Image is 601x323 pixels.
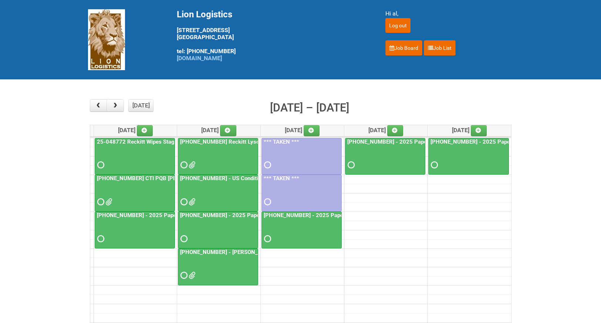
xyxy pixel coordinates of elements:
span: Requested [264,162,269,168]
a: [PHONE_NUMBER] - 2025 Paper Towel Landscape - Packing Day [179,212,343,219]
a: [PHONE_NUMBER] CTI PQB [PERSON_NAME] Real US [95,175,175,212]
span: [DATE] [452,127,487,134]
a: Lion Logistics [88,36,125,43]
span: [DATE] [201,127,236,134]
span: 25-045890-01 CTI PQB Hellmann's Real US.pdf 25-045890-01-07 - LPF.xlsx 25-045890-01-07 - MDN 2.xl... [105,199,111,205]
a: Add an event [137,125,153,136]
img: Lion Logistics [88,9,125,70]
span: 25-048772-01 tape and bagging MOR.xlsm 25-048772-01 MDN 2 (revised code typo).xlsx 25-048772-01 M... [189,162,194,168]
a: [PHONE_NUMBER] - 2025 Paper Towel Landscape - Packing Day [95,212,175,248]
a: Add an event [387,125,404,136]
a: [PHONE_NUMBER] - [PERSON_NAME] UFC CUT US [178,248,258,285]
span: Requested [97,162,102,168]
span: Requested [431,162,436,168]
a: [DOMAIN_NAME] [177,55,222,62]
a: [PHONE_NUMBER] - 2025 Paper Towel Landscape - Packing Day [346,138,510,145]
h2: [DATE] – [DATE] [270,99,349,116]
a: [PHONE_NUMBER] - 2025 Paper Towel Landscape - Packing Day [261,212,342,248]
a: 25-048772 Reckitt Wipes Stage 4 [95,138,184,145]
div: Hi al, [385,9,513,18]
a: 25-048772 Reckitt Wipes Stage 4 [95,138,175,175]
span: Requested [264,236,269,241]
span: Requested [180,199,186,205]
span: Requested [180,236,186,241]
span: MDN (2).xlsx MDN.xlsx JNF.DOC [189,199,194,205]
a: [PHONE_NUMBER] - 2025 Paper Towel Landscape - Packing Day [345,138,425,175]
span: Requested [180,273,186,278]
a: [PHONE_NUMBER] - US Conditioner Product Test [179,175,303,182]
span: Requested [180,162,186,168]
button: [DATE] [128,99,153,112]
a: [PHONE_NUMBER] Reckitt Lysol Wipes Stage 4 [178,138,258,175]
span: LPF.xlsx 25-061653-01 Kiehl's UFC InnoCPT Mailing Letter-V1.pdf JNF.DOC MDN (2).xlsx MDN.xlsx [189,273,194,278]
span: [DATE] [285,127,320,134]
a: [PHONE_NUMBER] - 2025 Paper Towel Landscape - Packing Day [429,138,594,145]
a: [PHONE_NUMBER] - 2025 Paper Towel Landscape - Packing Day [428,138,509,175]
a: [PHONE_NUMBER] - [PERSON_NAME] UFC CUT US [179,249,309,255]
span: Requested [348,162,353,168]
input: Log out [385,18,411,33]
a: Add an event [304,125,320,136]
span: Requested [97,199,102,205]
a: Job List [424,40,456,56]
span: Requested [264,199,269,205]
span: [DATE] [118,127,153,134]
a: [PHONE_NUMBER] - 2025 Paper Towel Landscape - Packing Day [95,212,260,219]
a: [PHONE_NUMBER] - 2025 Paper Towel Landscape - Packing Day [262,212,427,219]
div: [STREET_ADDRESS] [GEOGRAPHIC_DATA] tel: [PHONE_NUMBER] [177,9,367,62]
a: Add an event [471,125,487,136]
span: Lion Logistics [177,9,232,20]
a: [PHONE_NUMBER] Reckitt Lysol Wipes Stage 4 [179,138,300,145]
a: Add an event [220,125,236,136]
span: Requested [97,236,102,241]
span: [DATE] [368,127,404,134]
a: [PHONE_NUMBER] CTI PQB [PERSON_NAME] Real US [95,175,233,182]
a: [PHONE_NUMBER] - US Conditioner Product Test [178,175,258,212]
a: [PHONE_NUMBER] - 2025 Paper Towel Landscape - Packing Day [178,212,258,248]
a: Job Board [385,40,422,56]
